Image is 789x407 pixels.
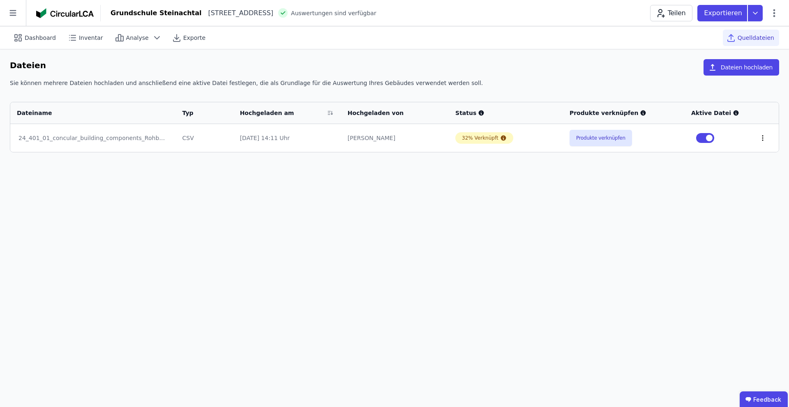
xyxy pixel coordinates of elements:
[240,134,335,142] div: [DATE] 14:11 Uhr
[570,130,632,146] button: Produkte verknüpfen
[10,59,46,72] h6: Dateien
[455,109,556,117] div: Status
[182,109,217,117] div: Typ
[111,8,201,18] div: Grundschule Steinachtal
[25,34,56,42] span: Dashboard
[650,5,692,21] button: Teilen
[18,134,168,142] div: 24_401_01_concular_building_components_Rohbau (2).xlsx
[691,109,746,117] div: Aktive Datei
[291,9,376,17] span: Auswertungen sind verfügbar
[182,134,227,142] div: CSV
[36,8,94,18] img: Concular
[10,79,779,94] div: Sie können mehrere Dateien hochladen und anschließend eine aktive Datei festlegen, die als Grundl...
[183,34,205,42] span: Exporte
[704,59,779,76] button: Dateien hochladen
[704,8,744,18] p: Exportieren
[79,34,103,42] span: Inventar
[201,8,273,18] div: [STREET_ADDRESS]
[570,109,678,117] div: Produkte verknüpfen
[348,109,432,117] div: Hochgeladen von
[462,135,498,141] div: 32% Verknüpft
[126,34,149,42] span: Analyse
[240,109,324,117] div: Hochgeladen am
[17,109,158,117] div: Dateiname
[348,134,442,142] div: [PERSON_NAME]
[738,34,774,42] span: Quelldateien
